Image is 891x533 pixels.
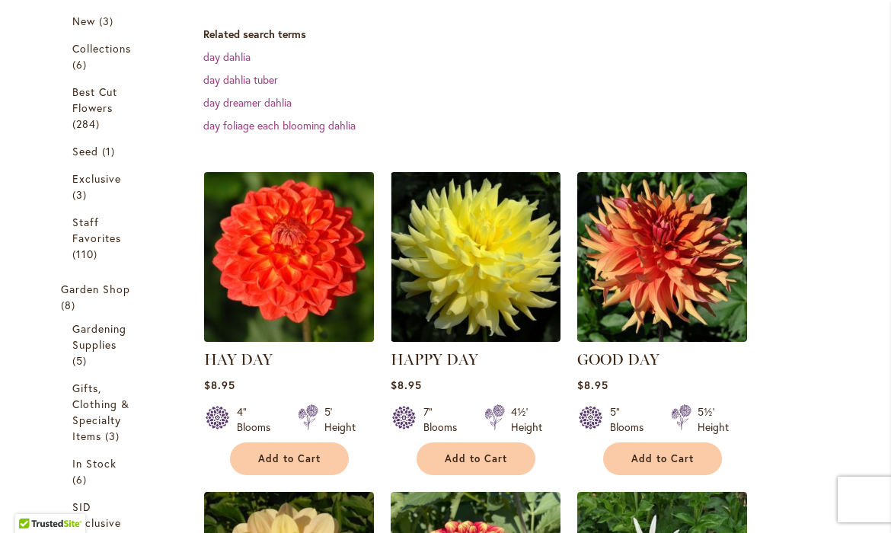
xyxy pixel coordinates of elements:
div: 4" Blooms [237,404,279,435]
span: New [72,14,95,28]
button: Add to Cart [603,442,722,475]
a: Seed [72,143,133,159]
span: $8.95 [577,378,608,392]
span: Staff Favorites [72,215,121,245]
span: Exclusive [72,171,121,186]
span: 284 [72,116,104,132]
span: 1 [102,143,119,159]
button: Add to Cart [230,442,349,475]
a: New [72,13,133,29]
span: $8.95 [391,378,422,392]
a: GOOD DAY [577,350,659,369]
span: 3 [105,428,123,444]
a: Collections [72,40,133,72]
a: Garden Shop [61,281,144,313]
a: day foliage each blooming dahlia [203,118,356,132]
span: 6 [72,56,91,72]
dt: Related search terms [203,27,876,42]
div: 4½' Height [511,404,542,435]
span: Add to Cart [258,452,321,465]
span: 110 [72,246,101,262]
img: HAY DAY [200,168,378,346]
div: 7" Blooms [423,404,466,435]
span: Garden Shop [61,282,131,296]
a: Best Cut Flowers [72,84,133,132]
img: GOOD DAY [577,172,747,342]
a: Staff Favorites [72,214,133,262]
span: Gardening Supplies [72,321,126,352]
a: HAPPY DAY [391,350,478,369]
span: Seed [72,144,98,158]
a: day dreamer dahlia [203,95,292,110]
span: In Stock [72,456,117,471]
span: Best Cut Flowers [72,85,117,115]
span: 5 [72,353,91,369]
a: HAY DAY [204,350,273,369]
a: HAY DAY [204,330,374,345]
span: Add to Cart [445,452,507,465]
a: day dahlia [203,49,251,64]
a: day dahlia tuber [203,72,278,87]
span: 3 [72,187,91,203]
span: 3 [99,13,117,29]
button: Add to Cart [417,442,535,475]
div: 5" Blooms [610,404,653,435]
span: Add to Cart [631,452,694,465]
img: HAPPY DAY [391,172,560,342]
a: GOOD DAY [577,330,747,345]
span: Collections [72,41,132,56]
span: SID Exclusive [72,499,121,530]
span: $8.95 [204,378,235,392]
span: Gifts, Clothing & Specialty Items [72,381,130,443]
span: 8 [61,297,79,313]
span: 6 [72,471,91,487]
div: 5' Height [324,404,356,435]
iframe: Launch Accessibility Center [11,479,54,522]
a: Gifts, Clothing &amp; Specialty Items [72,380,133,444]
div: 5½' Height [698,404,729,435]
a: HAPPY DAY [391,330,560,345]
a: Gardening Supplies [72,321,133,369]
a: Exclusive [72,171,133,203]
a: In Stock [72,455,133,487]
